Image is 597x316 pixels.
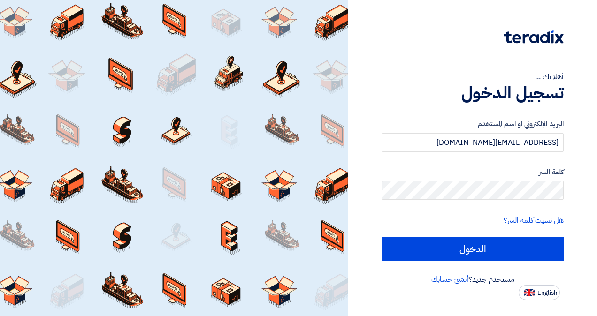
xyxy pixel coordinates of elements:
[382,83,564,103] h1: تسجيل الدخول
[382,71,564,83] div: أهلا بك ...
[382,167,564,178] label: كلمة السر
[382,133,564,152] input: أدخل بريد العمل الإلكتروني او اسم المستخدم الخاص بك ...
[537,290,557,296] span: English
[519,285,560,300] button: English
[382,274,564,285] div: مستخدم جديد؟
[431,274,468,285] a: أنشئ حسابك
[524,289,535,296] img: en-US.png
[382,237,564,261] input: الدخول
[504,215,564,226] a: هل نسيت كلمة السر؟
[504,30,564,44] img: Teradix logo
[382,119,564,129] label: البريد الإلكتروني او اسم المستخدم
